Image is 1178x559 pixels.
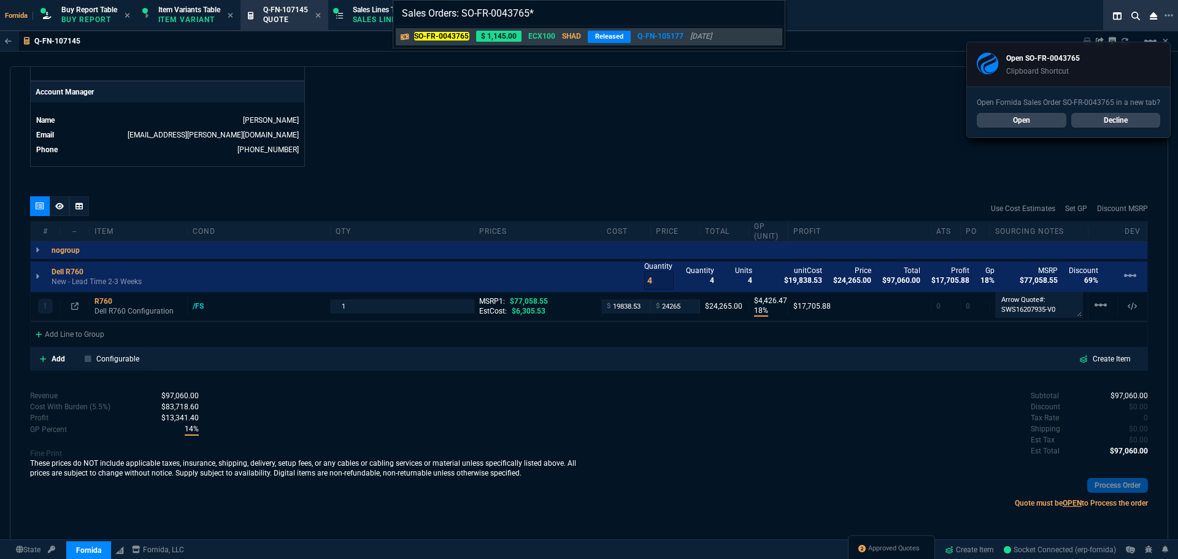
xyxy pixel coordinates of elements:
a: msbcCompanyName [128,544,188,555]
input: Search... [393,1,785,25]
a: zUuRzT_s7KkQ5Br1AAEX [1004,544,1116,555]
span: Socket Connected (erp-fornida) [1004,546,1116,554]
p: ECX100 [528,31,555,42]
span: Approved Quotes [868,544,920,553]
p: SHAD [562,31,581,42]
p: Released [588,31,631,43]
a: Global State [12,544,44,555]
p: Q-FN-105177 [637,31,683,42]
a: Create Item [940,541,999,559]
p: [DATE] [690,31,712,42]
a: API TOKEN [44,544,59,555]
p: $ 1,145.00 [476,31,522,42]
mark: SO-FR-0043765 [414,32,469,40]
